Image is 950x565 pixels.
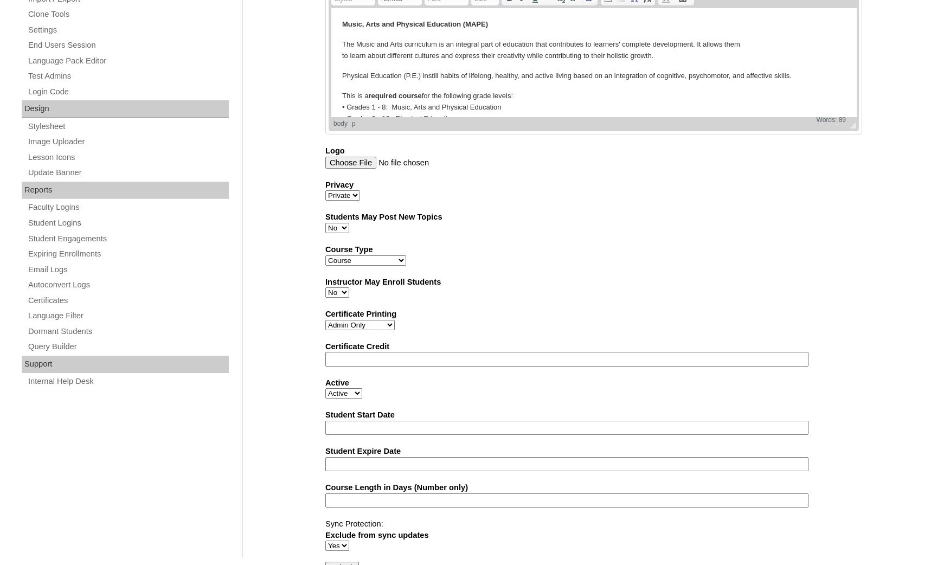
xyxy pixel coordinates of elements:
[331,8,856,117] iframe: Rich Text Editor, Description
[27,375,229,388] a: Internal Help Desk
[22,356,229,373] div: Support
[27,201,229,214] a: Faculty Logins
[27,54,229,68] a: Language Pack Editor
[22,100,229,118] div: Design
[37,84,90,92] strong: required course
[27,120,229,133] a: Stylesheet
[27,216,229,230] a: Student Logins
[27,232,229,246] a: Student Engagements
[325,277,862,288] label: Instructor May Enroll Students
[27,151,229,164] a: Lesson Icons
[350,119,358,127] a: p element
[325,179,862,191] label: Privacy
[325,482,862,493] label: Course Length in Days (Number only)
[27,325,229,338] a: Dormant Students
[27,340,229,354] a: Query Builder
[27,166,229,179] a: Update Banner
[27,278,229,292] a: Autoconvert Logs
[27,38,229,52] a: End Users Session
[27,23,229,37] a: Settings
[27,8,229,21] a: Clone Tools
[27,294,229,307] a: Certificates
[27,247,229,261] a: Expiring Enrollments
[11,82,514,116] p: This is a for the following g rade l evels: • Grades 1 - 8: Music, Arts and Physical Education • ...
[325,145,862,157] label: Logo
[325,530,862,541] label: Exclude from sync updates
[843,122,856,129] span: Resize
[331,119,350,127] a: body element
[325,377,862,389] label: Active
[22,182,229,199] div: Reports
[27,69,229,83] a: Test Admins
[27,309,229,323] a: Language Filter
[325,309,862,320] label: Certificate Printing
[325,446,862,457] label: Student Expire Date
[325,409,862,421] label: Student Start Date
[27,135,229,149] a: Image Uploader
[27,263,229,277] a: Email Logs
[325,244,862,255] label: Course Type
[325,211,862,223] label: Students May Post New Topics
[814,115,848,124] div: Statistics
[814,115,848,124] span: Words: 89
[325,341,862,352] label: Certificate Credit
[27,85,229,99] a: Login Code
